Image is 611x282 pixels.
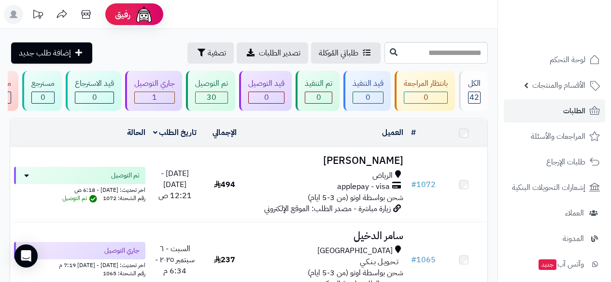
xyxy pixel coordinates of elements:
[468,78,481,89] div: الكل
[195,78,228,89] div: تم التوصيل
[411,179,416,190] span: #
[372,170,393,181] span: الرياض
[411,254,436,266] a: #1065
[196,92,227,103] div: 30
[135,92,174,103] div: 1
[264,203,391,215] span: زيارة مباشرة - مصدر الطلب: الموقع الإلكتروني
[550,53,585,67] span: لوحة التحكم
[539,259,556,270] span: جديد
[237,42,308,64] a: تصدير الطلبات
[26,5,50,27] a: تحديثات المنصة
[14,259,145,269] div: اخر تحديث: [DATE] - [DATE] 7:19 م
[20,71,64,111] a: مسترجع 0
[411,254,416,266] span: #
[134,78,175,89] div: جاري التوصيل
[14,184,145,194] div: اخر تحديث: [DATE] - 6:18 ص
[504,125,605,148] a: المراجعات والأسئلة
[353,92,383,103] div: 0
[545,20,602,40] img: logo-2.png
[127,127,145,138] a: الحالة
[104,246,140,255] span: جاري التوصيل
[252,230,403,242] h3: سامر الدخيل
[187,42,234,64] button: تصفية
[360,256,398,268] span: تـحـويـل بـنـكـي
[565,206,584,220] span: العملاء
[563,232,584,245] span: المدونة
[319,47,358,59] span: طلباتي المُوكلة
[424,92,428,103] span: 0
[11,42,92,64] a: إضافة طلب جديد
[259,47,300,59] span: تصدير الطلبات
[382,127,403,138] a: العميل
[214,254,235,266] span: 237
[62,194,99,202] span: تم التوصيل
[404,78,448,89] div: بانتظار المراجعة
[305,92,332,103] div: 0
[158,168,192,201] span: [DATE] - [DATE] 12:21 ص
[294,71,341,111] a: تم التنفيذ 0
[75,78,114,89] div: قيد الاسترجاع
[213,127,237,138] a: الإجمالي
[208,47,226,59] span: تصفية
[504,48,605,71] a: لوحة التحكم
[404,92,447,103] div: 0
[411,179,436,190] a: #1072
[538,257,584,271] span: وآتس آب
[411,127,416,138] a: #
[252,155,403,166] h3: [PERSON_NAME]
[264,92,269,103] span: 0
[337,181,390,192] span: applepay - visa
[14,244,38,268] div: Open Intercom Messenger
[31,78,55,89] div: مسترجع
[64,71,123,111] a: قيد الاسترجاع 0
[504,253,605,276] a: وآتس آبجديد
[237,71,294,111] a: قيد التوصيل 0
[366,92,370,103] span: 0
[353,78,384,89] div: قيد التنفيذ
[184,71,237,111] a: تم التوصيل 30
[249,92,284,103] div: 0
[469,92,479,103] span: 42
[457,71,490,111] a: الكل42
[115,9,130,20] span: رفيق
[316,92,321,103] span: 0
[504,201,605,225] a: العملاء
[512,181,585,194] span: إشعارات التحويلات البنكية
[308,192,403,203] span: شحن بواسطة اوتو (من 3-5 ايام)
[103,269,145,278] span: رقم الشحنة: 1065
[19,47,71,59] span: إضافة طلب جديد
[92,92,97,103] span: 0
[32,92,54,103] div: 0
[214,179,235,190] span: 494
[563,104,585,118] span: الطلبات
[207,92,216,103] span: 30
[75,92,114,103] div: 0
[155,243,195,277] span: السبت - ٦ سبتمبر ٢٠٢٥ - 6:34 م
[546,155,585,169] span: طلبات الإرجاع
[123,71,184,111] a: جاري التوصيل 1
[308,267,403,279] span: شحن بواسطة اوتو (من 3-5 ايام)
[41,92,45,103] span: 0
[103,194,145,202] span: رقم الشحنة: 1072
[111,171,140,180] span: تم التوصيل
[341,71,393,111] a: قيد التنفيذ 0
[152,92,157,103] span: 1
[134,5,154,24] img: ai-face.png
[504,99,605,122] a: الطلبات
[532,79,585,92] span: الأقسام والمنتجات
[248,78,284,89] div: قيد التوصيل
[317,245,393,256] span: [GEOGRAPHIC_DATA]
[504,150,605,174] a: طلبات الإرجاع
[153,127,197,138] a: تاريخ الطلب
[531,130,585,143] span: المراجعات والأسئلة
[504,176,605,199] a: إشعارات التحويلات البنكية
[393,71,457,111] a: بانتظار المراجعة 0
[504,227,605,250] a: المدونة
[311,42,381,64] a: طلباتي المُوكلة
[305,78,332,89] div: تم التنفيذ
